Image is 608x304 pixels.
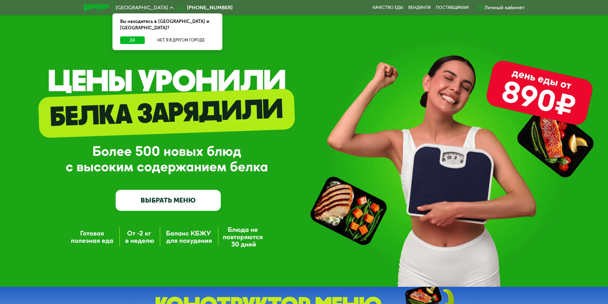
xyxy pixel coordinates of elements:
[120,36,145,44] button: Да
[484,4,525,11] div: Личный кабинет
[116,5,168,10] span: [GEOGRAPHIC_DATA]
[408,5,431,10] a: Вендинги
[112,13,222,36] div: Вы находитесь в [GEOGRAPHIC_DATA] и [GEOGRAPHIC_DATA]?
[116,190,221,211] a: ВЫБРАТЬ МЕНЮ
[147,36,215,44] button: Нет, я в другом городе
[177,4,233,11] a: [PHONE_NUMBER]
[436,5,469,10] div: поставщикам
[373,5,403,10] a: Качество еды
